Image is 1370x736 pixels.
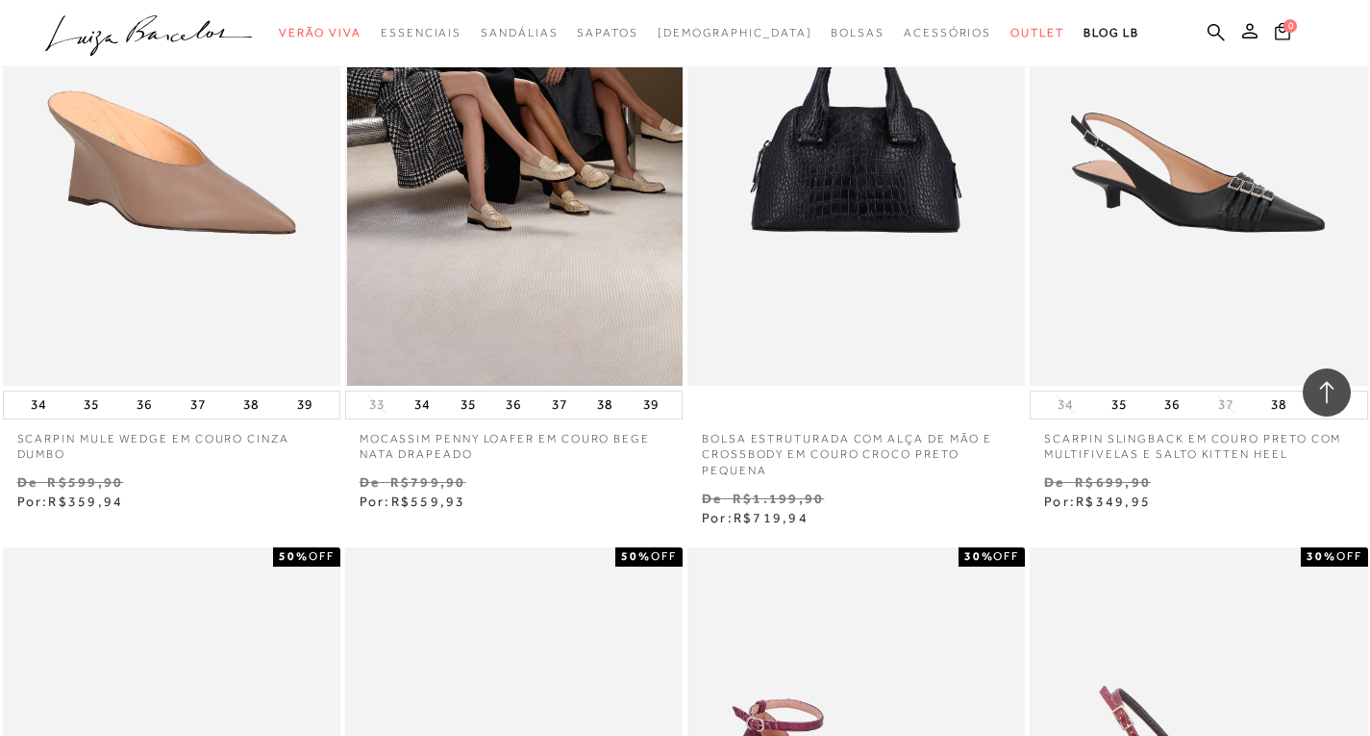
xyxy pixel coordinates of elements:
[1010,15,1064,51] a: categoryNavScreenReaderText
[993,549,1019,563] span: OFF
[1269,21,1296,47] button: 0
[17,494,124,509] span: Por:
[279,15,361,51] a: categoryNavScreenReaderText
[637,392,664,419] button: 39
[391,494,466,509] span: R$559,93
[381,26,461,39] span: Essenciais
[17,474,37,490] small: De
[1336,549,1362,563] span: OFF
[1030,419,1367,464] a: SCARPIN SLINGBACK EM COURO PRETO COM MULTIFIVELAS E SALTO KITTEN HEEL
[237,392,264,419] button: 38
[279,26,361,39] span: Verão Viva
[360,474,380,490] small: De
[1307,549,1336,563] strong: 30%
[831,26,884,39] span: Bolsas
[1283,19,1297,33] span: 0
[1158,392,1185,419] button: 36
[687,419,1025,479] a: BOLSA ESTRUTURADA COM ALÇA DE MÃO E CROSSBODY EM COURO CROCO PRETO PEQUENA
[360,494,466,509] span: Por:
[455,392,482,419] button: 35
[1106,392,1133,419] button: 35
[1084,15,1139,51] a: BLOG LB
[279,549,309,563] strong: 50%
[381,15,461,51] a: categoryNavScreenReaderText
[390,474,466,490] small: R$799,90
[500,392,527,419] button: 36
[702,491,722,506] small: De
[1265,392,1292,419] button: 38
[409,392,436,419] button: 34
[1212,395,1239,414] button: 37
[48,494,123,509] span: R$359,94
[621,549,651,563] strong: 50%
[3,419,340,464] a: SCARPIN MULE WEDGE EM COURO CINZA DUMBO
[131,392,158,419] button: 36
[658,26,812,39] span: [DEMOGRAPHIC_DATA]
[291,392,318,419] button: 39
[1084,26,1139,39] span: BLOG LB
[1076,494,1151,509] span: R$349,95
[481,15,558,51] a: categoryNavScreenReaderText
[345,419,683,464] a: MOCASSIM PENNY LOAFER EM COURO BEGE NATA DRAPEADO
[591,392,618,419] button: 38
[25,392,52,419] button: 34
[702,510,809,525] span: Por:
[1044,474,1064,490] small: De
[1075,474,1151,490] small: R$699,90
[47,474,123,490] small: R$599,90
[577,15,637,51] a: categoryNavScreenReaderText
[964,549,994,563] strong: 30%
[481,26,558,39] span: Sandálias
[904,26,991,39] span: Acessórios
[78,392,105,419] button: 35
[1010,26,1064,39] span: Outlet
[734,510,809,525] span: R$719,94
[733,491,824,506] small: R$1.199,90
[185,392,212,419] button: 37
[363,395,390,414] button: 33
[546,392,573,419] button: 37
[1052,395,1079,414] button: 34
[577,26,637,39] span: Sapatos
[831,15,884,51] a: categoryNavScreenReaderText
[651,549,677,563] span: OFF
[658,15,812,51] a: noSubCategoriesText
[1044,494,1151,509] span: Por:
[904,15,991,51] a: categoryNavScreenReaderText
[309,549,335,563] span: OFF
